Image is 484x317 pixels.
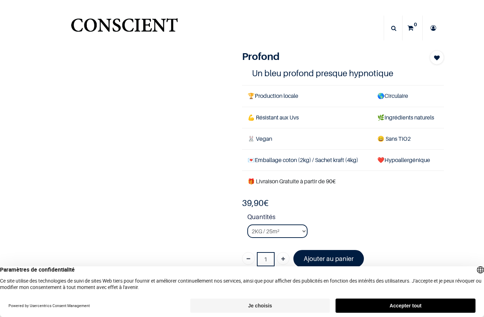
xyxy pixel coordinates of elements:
span: 💪 Résistant aux Uvs [248,114,299,121]
button: Add to wishlist [430,50,444,65]
span: 🌎 [377,92,384,99]
h1: Profond [242,50,413,62]
td: Production locale [242,85,372,107]
font: 🎁 Livraison Gratuite à partir de 90€ [248,178,336,185]
a: Ajouter [277,252,289,265]
a: Supprimer [242,252,255,265]
a: Logo of Conscient [69,14,179,42]
span: 🐰 Vegan [248,135,272,142]
span: Add to wishlist [434,54,440,62]
td: ❤️Hypoallergénique [372,149,444,171]
span: 🏆 [248,92,255,99]
td: Circulaire [372,85,444,107]
a: 0 [403,16,422,40]
td: ans TiO2 [372,128,444,149]
td: Emballage coton (2kg) / Sachet kraft (4kg) [242,149,372,171]
h4: Un bleu profond presque hypnotique [252,68,434,79]
a: Ajouter au panier [293,250,364,267]
sup: 0 [412,21,419,28]
font: Ajouter au panier [304,255,354,262]
img: Conscient [69,14,179,42]
span: 😄 S [377,135,389,142]
td: Ingrédients naturels [372,107,444,128]
span: 💌 [248,156,255,163]
span: 🌿 [377,114,384,121]
b: € [242,198,269,208]
span: 39,90 [242,198,264,208]
strong: Quantités [247,212,444,224]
